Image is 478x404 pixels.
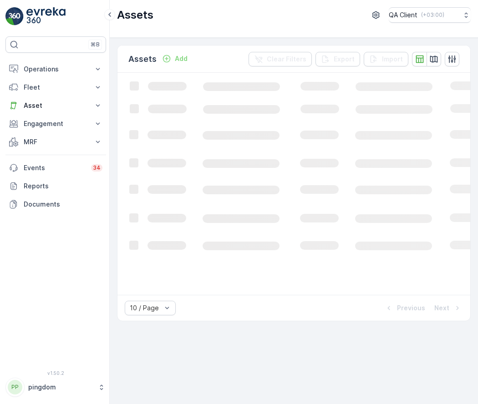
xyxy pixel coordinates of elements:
[334,55,355,64] p: Export
[5,195,106,213] a: Documents
[5,159,106,177] a: Events34
[24,200,102,209] p: Documents
[24,119,88,128] p: Engagement
[5,115,106,133] button: Engagement
[5,370,106,376] span: v 1.50.2
[28,383,93,392] p: pingdom
[158,53,191,64] button: Add
[8,380,22,394] div: PP
[382,55,403,64] p: Import
[24,65,88,74] p: Operations
[5,7,24,25] img: logo
[5,96,106,115] button: Asset
[5,378,106,397] button: PPpingdom
[364,52,408,66] button: Import
[433,303,463,313] button: Next
[91,41,100,48] p: ⌘B
[175,54,188,63] p: Add
[421,11,444,19] p: ( +03:00 )
[24,101,88,110] p: Asset
[24,163,86,172] p: Events
[117,8,153,22] p: Assets
[5,78,106,96] button: Fleet
[5,133,106,151] button: MRF
[93,164,101,172] p: 34
[128,53,157,66] p: Assets
[26,7,66,25] img: logo_light-DOdMpM7g.png
[249,52,312,66] button: Clear Filters
[24,83,88,92] p: Fleet
[389,7,471,23] button: QA Client(+03:00)
[389,10,417,20] p: QA Client
[5,177,106,195] a: Reports
[315,52,360,66] button: Export
[24,182,102,191] p: Reports
[267,55,306,64] p: Clear Filters
[434,303,449,313] p: Next
[24,137,88,146] p: MRF
[5,60,106,78] button: Operations
[397,303,425,313] p: Previous
[383,303,426,313] button: Previous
